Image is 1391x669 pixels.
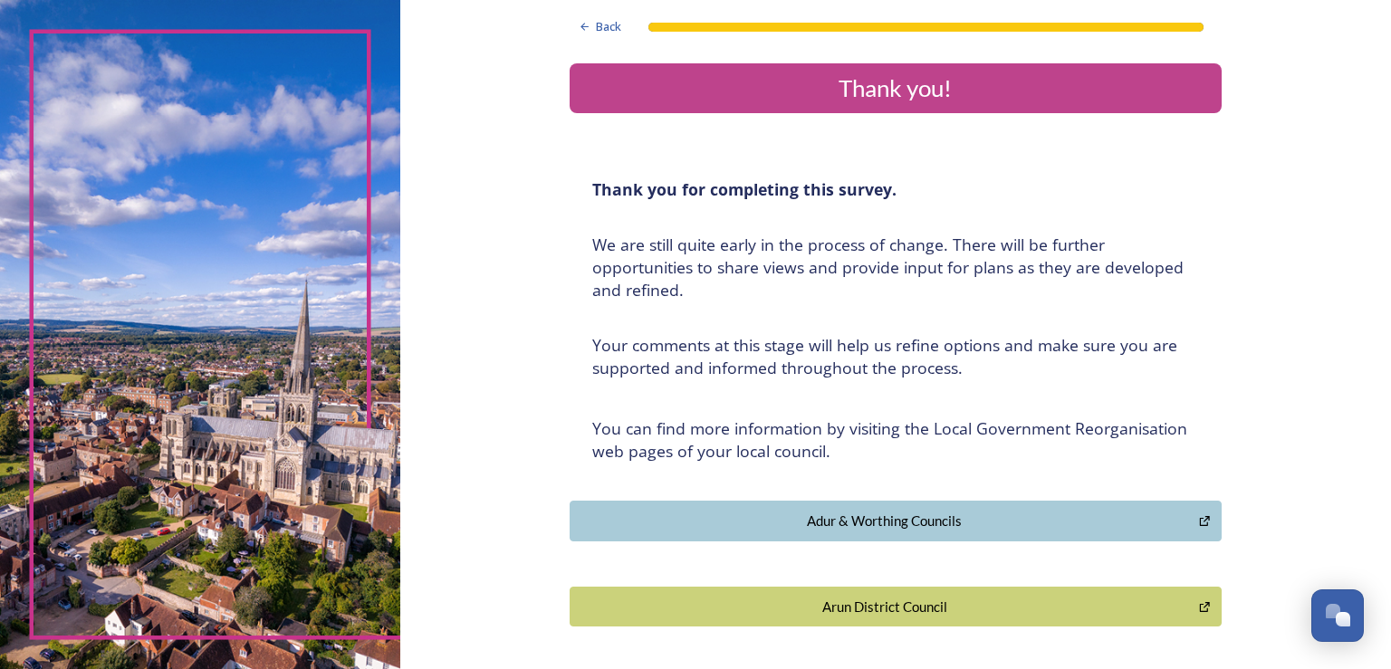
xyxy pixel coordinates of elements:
h4: We are still quite early in the process of change. There will be further opportunities to share v... [592,234,1199,301]
h4: Your comments at this stage will help us refine options and make sure you are supported and infor... [592,334,1199,379]
div: Thank you! [577,71,1214,106]
div: Arun District Council [580,597,1190,617]
button: Arun District Council [570,587,1222,627]
div: Adur & Worthing Councils [580,511,1190,531]
button: Adur & Worthing Councils [570,501,1222,541]
button: Open Chat [1311,589,1364,642]
strong: Thank you for completing this survey. [592,178,897,200]
span: Back [596,18,621,35]
h4: You can find more information by visiting the Local Government Reorganisation web pages of your l... [592,417,1199,463]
